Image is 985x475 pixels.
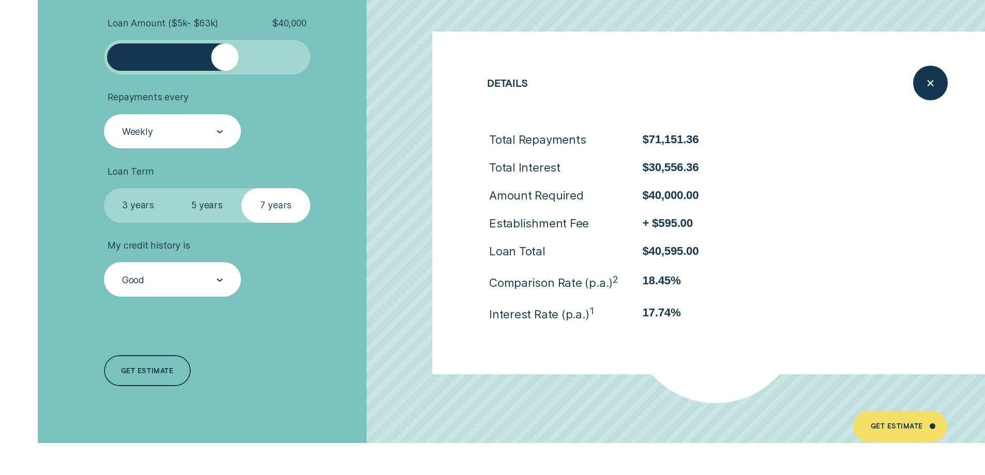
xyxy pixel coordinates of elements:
[913,66,948,100] button: Close loan details
[108,240,190,251] span: My credit history is
[108,18,218,29] span: Loan Amount ( $5k - $63k )
[837,278,885,300] span: See details
[794,267,888,321] button: See details
[173,188,241,223] label: 5 years
[122,274,144,286] div: Good
[853,411,947,442] a: Get Estimate
[241,188,310,223] label: 7 years
[108,91,188,103] span: Repayments every
[122,126,153,137] div: Weekly
[108,166,154,177] span: Loan Term
[104,355,191,386] a: Get estimate
[272,18,307,29] span: $ 40,000
[104,188,173,223] label: 3 years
